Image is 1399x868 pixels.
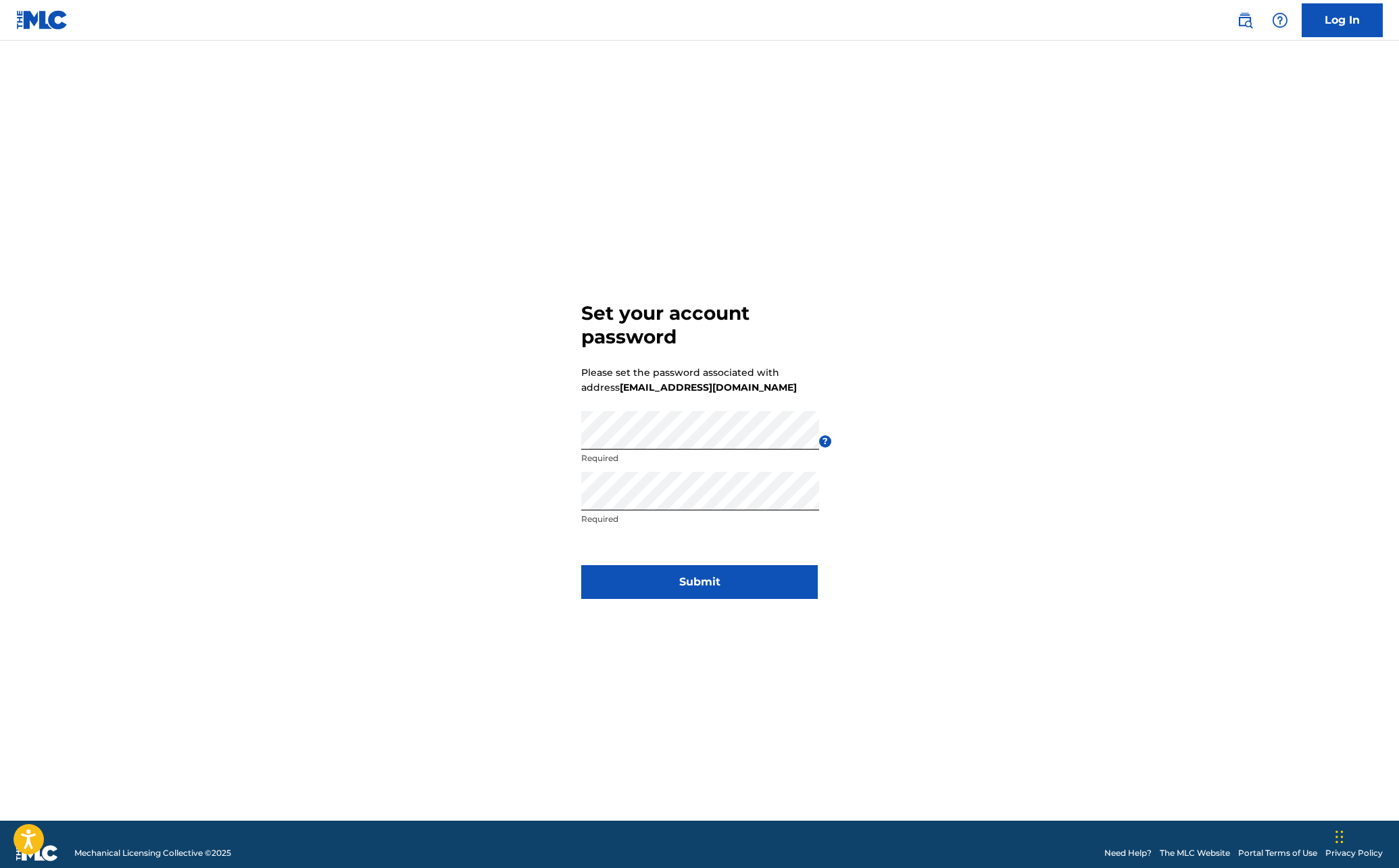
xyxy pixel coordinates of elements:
[1237,12,1253,28] img: search
[16,10,68,30] img: MLC Logo
[581,452,819,464] p: Required
[581,513,819,525] p: Required
[819,435,831,448] span: ?
[1160,847,1230,859] a: The MLC Website
[1335,817,1344,857] div: Drag
[620,381,797,393] strong: [EMAIL_ADDRESS][DOMAIN_NAME]
[581,565,818,599] button: Submit
[1267,7,1294,34] div: Help
[1104,847,1152,859] a: Need Help?
[1302,3,1383,37] a: Log In
[1272,12,1288,28] img: help
[1331,803,1399,868] iframe: Chat Widget
[16,845,58,861] img: logo
[74,847,231,859] span: Mechanical Licensing Collective © 2025
[1325,847,1383,859] a: Privacy Policy
[581,365,797,395] p: Please set the password associated with address
[1238,847,1317,859] a: Portal Terms of Use
[1231,7,1258,34] a: Public Search
[581,302,818,349] h3: Set your account password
